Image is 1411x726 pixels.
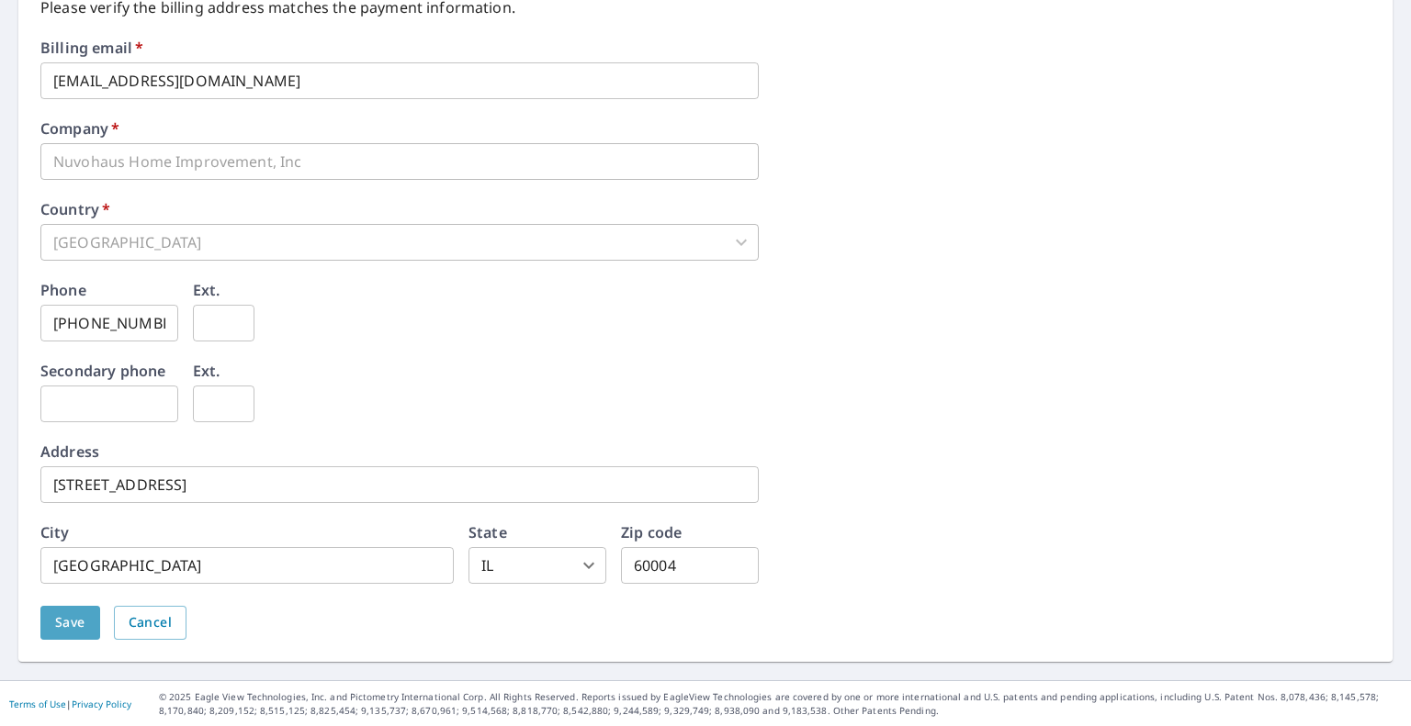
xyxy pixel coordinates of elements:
[55,611,85,634] span: Save
[193,363,220,378] label: Ext.
[40,444,99,459] label: Address
[40,606,100,640] button: Save
[40,40,143,55] label: Billing email
[40,224,759,261] div: [GEOGRAPHIC_DATA]
[40,121,119,136] label: Company
[129,611,172,634] span: Cancel
[40,525,70,540] label: City
[40,363,165,378] label: Secondary phone
[72,698,131,710] a: Privacy Policy
[159,690,1402,718] p: © 2025 Eagle View Technologies, Inc. and Pictometry International Corp. All Rights Reserved. Repo...
[193,283,220,297] label: Ext.
[468,547,606,584] div: IL
[40,283,86,297] label: Phone
[114,606,186,640] button: Cancel
[468,525,507,540] label: State
[621,525,682,540] label: Zip code
[9,698,131,709] p: |
[9,698,66,710] a: Terms of Use
[40,202,110,217] label: Country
